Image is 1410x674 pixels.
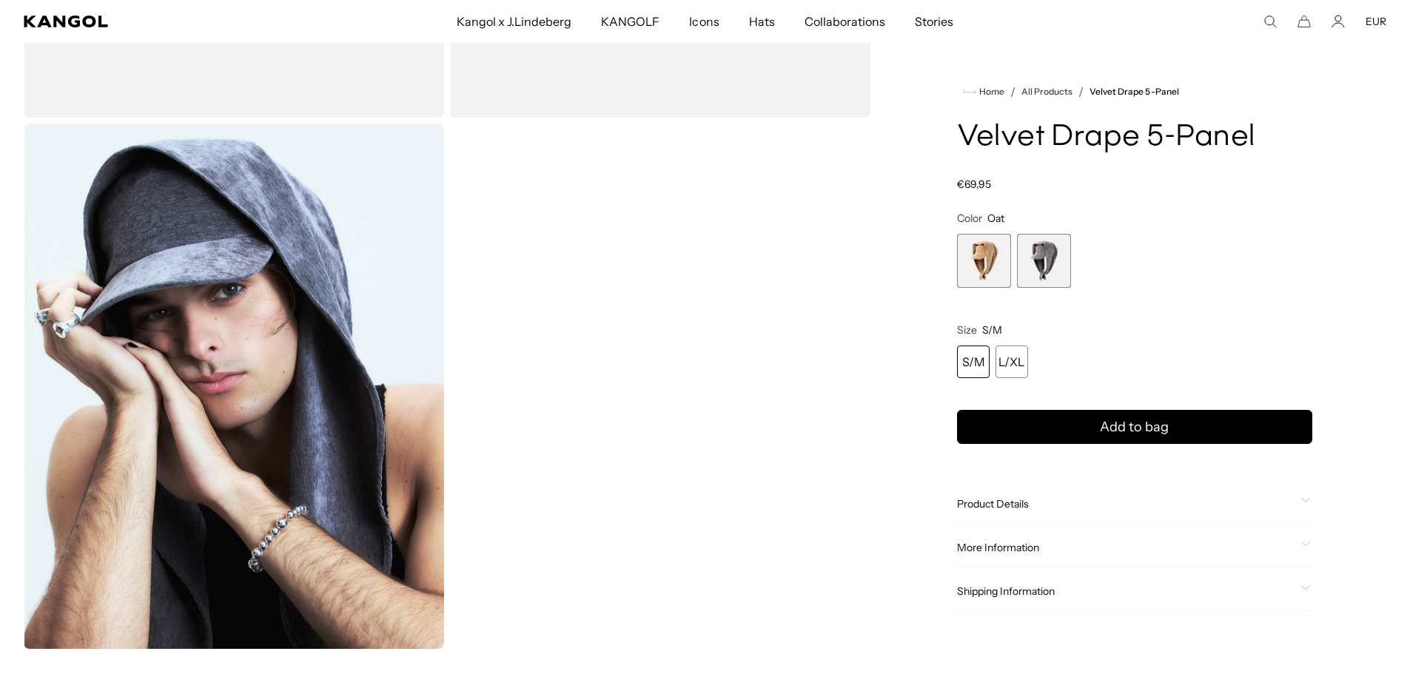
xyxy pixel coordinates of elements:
button: Add to bag [957,410,1312,444]
a: Account [1332,15,1345,28]
span: €69,95 [957,178,991,191]
a: All Products [1021,87,1072,97]
span: S/M [982,323,1002,337]
span: Add to bag [1100,417,1169,437]
summary: Search here [1263,15,1277,28]
span: Oat [987,212,1004,225]
span: More Information [957,541,1295,554]
button: Cart [1297,15,1311,28]
span: Product Details [957,497,1295,510]
div: S/M [957,346,990,378]
div: L/XL [996,346,1028,378]
div: 1 of 2 [957,234,1011,288]
h1: Velvet Drape 5-Panel [957,121,1312,154]
nav: breadcrumbs [957,83,1312,101]
span: Home [976,87,1004,97]
img: charcoal [24,124,444,649]
span: Shipping Information [957,584,1295,598]
label: Oat [957,234,1011,288]
a: Home [963,85,1004,98]
a: Velvet Drape 5-Panel [1090,87,1179,97]
button: EUR [1366,15,1386,28]
span: Color [957,212,982,225]
li: / [1072,83,1084,101]
a: Kangol [24,16,302,27]
label: Charcoal [1017,234,1071,288]
div: 2 of 2 [1017,234,1071,288]
li: / [1004,83,1015,101]
span: Size [957,323,977,337]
